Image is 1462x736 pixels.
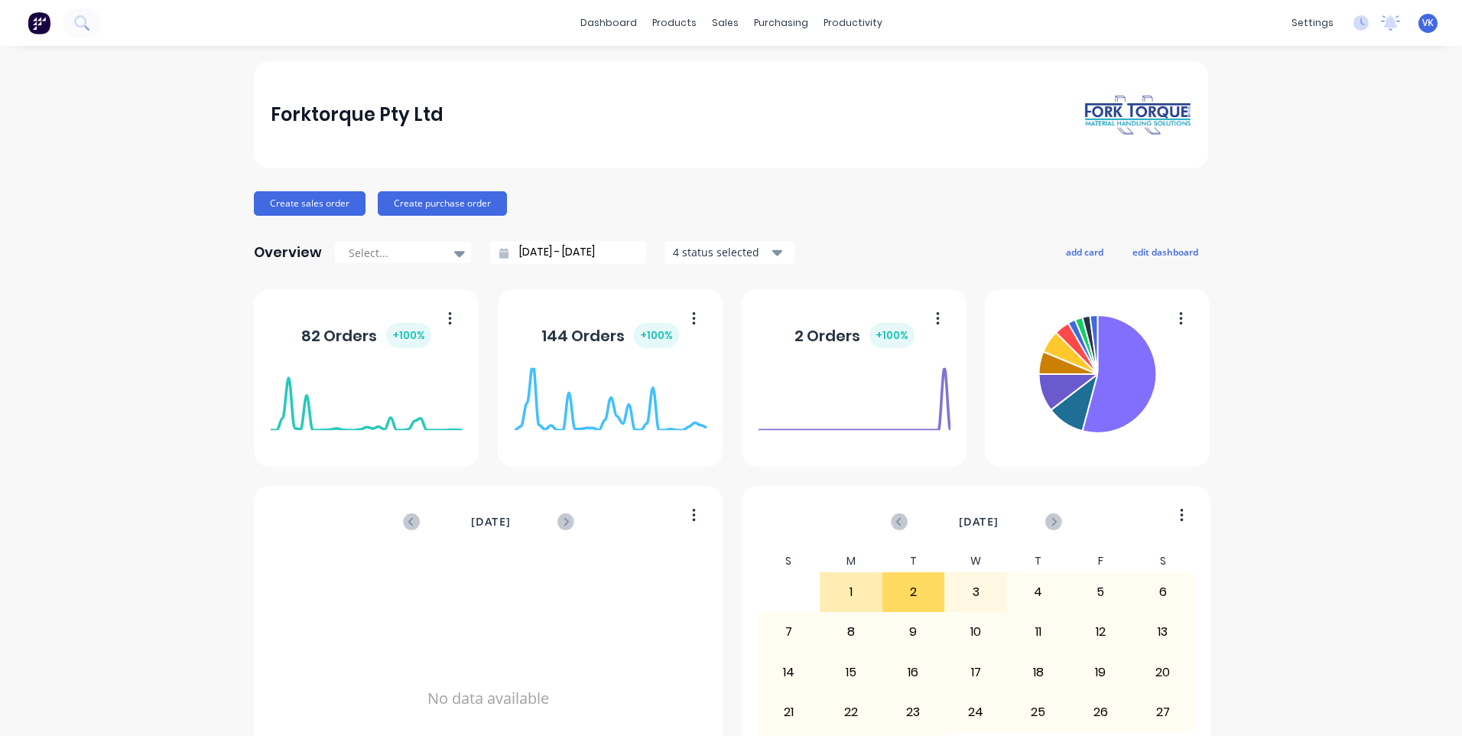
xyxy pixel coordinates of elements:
div: 144 Orders [541,323,679,348]
div: purchasing [746,11,816,34]
a: dashboard [573,11,645,34]
div: products [645,11,704,34]
div: + 100 % [386,323,431,348]
button: Create purchase order [378,191,507,216]
button: edit dashboard [1122,242,1208,262]
span: [DATE] [471,513,511,530]
div: 21 [759,693,820,731]
div: 26 [1070,693,1131,731]
div: 24 [945,693,1006,731]
div: + 100 % [869,323,915,348]
div: 19 [1070,653,1131,692]
div: 13 [1132,613,1194,651]
div: 9 [883,613,944,651]
span: [DATE] [959,513,999,530]
div: + 100 % [634,323,679,348]
img: Factory [28,11,50,34]
div: 15 [820,653,882,692]
div: settings [1284,11,1341,34]
div: 6 [1132,573,1194,611]
div: 14 [759,653,820,692]
div: 20 [1132,653,1194,692]
button: Create sales order [254,191,365,216]
div: 12 [1070,613,1131,651]
div: sales [704,11,746,34]
div: 18 [1008,653,1069,692]
div: 2 Orders [794,323,915,348]
button: add card [1056,242,1113,262]
div: 23 [883,693,944,731]
div: 22 [820,693,882,731]
div: 17 [945,653,1006,692]
img: Forktorque Pty Ltd [1084,94,1191,136]
div: 2 [883,573,944,611]
div: 3 [945,573,1006,611]
div: 4 status selected [673,244,769,260]
div: 5 [1070,573,1131,611]
div: 10 [945,613,1006,651]
div: W [944,550,1007,572]
span: VK [1422,16,1434,30]
div: 27 [1132,693,1194,731]
div: M [820,550,882,572]
div: Overview [254,237,322,268]
div: 1 [820,573,882,611]
div: 7 [759,613,820,651]
div: T [1007,550,1070,572]
button: 4 status selected [664,241,794,264]
div: T [882,550,945,572]
div: Forktorque Pty Ltd [271,99,443,130]
div: 16 [883,653,944,692]
div: productivity [816,11,890,34]
div: F [1069,550,1132,572]
div: 4 [1008,573,1069,611]
div: 8 [820,613,882,651]
div: S [758,550,820,572]
div: 82 Orders [301,323,431,348]
div: 25 [1008,693,1069,731]
div: S [1132,550,1194,572]
div: 11 [1008,613,1069,651]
